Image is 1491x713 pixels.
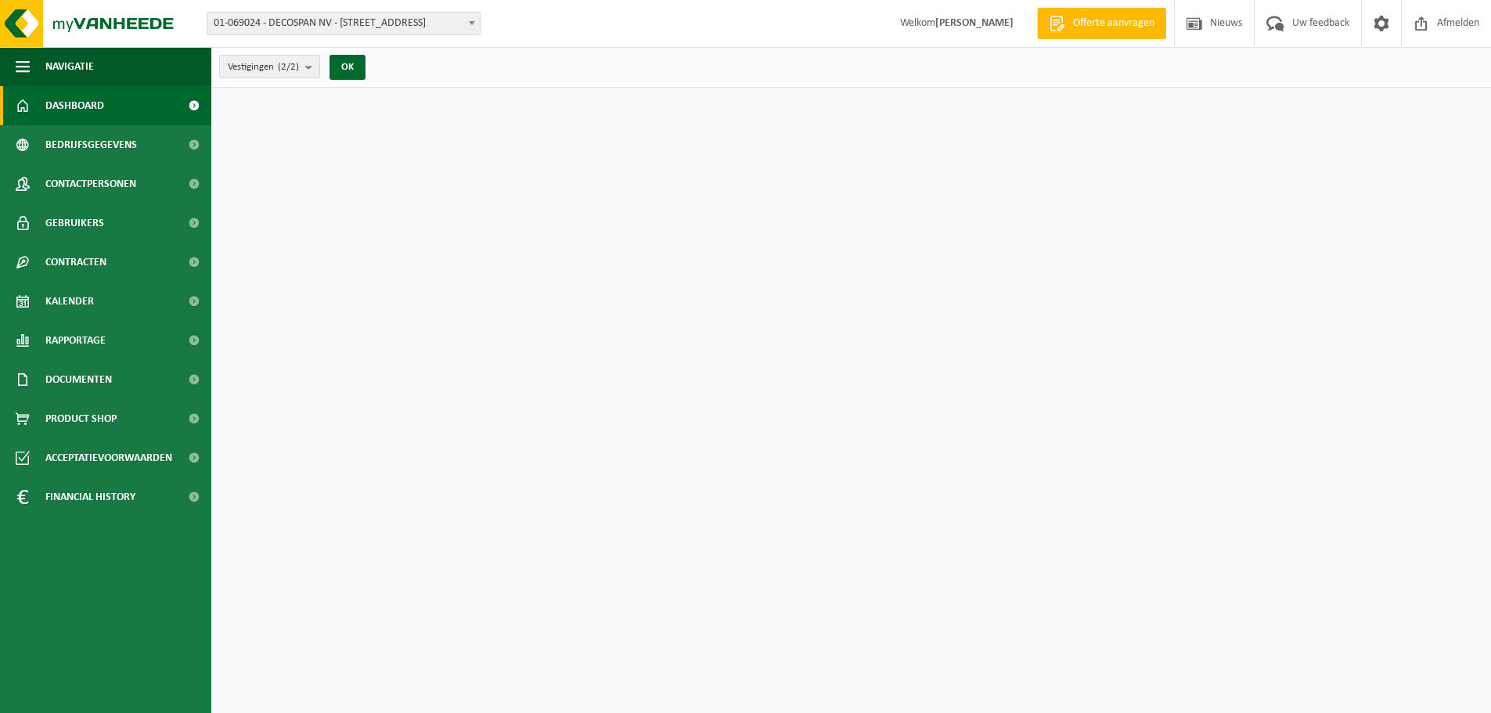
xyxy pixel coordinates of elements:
[45,86,104,125] span: Dashboard
[45,164,136,203] span: Contactpersonen
[45,203,104,243] span: Gebruikers
[219,55,320,78] button: Vestigingen(2/2)
[45,321,106,360] span: Rapportage
[45,399,117,438] span: Product Shop
[45,47,94,86] span: Navigatie
[1037,8,1166,39] a: Offerte aanvragen
[45,360,112,399] span: Documenten
[207,13,480,34] span: 01-069024 - DECOSPAN NV - 8930 MENEN, LAGEWEG 33
[207,12,481,35] span: 01-069024 - DECOSPAN NV - 8930 MENEN, LAGEWEG 33
[228,56,299,79] span: Vestigingen
[45,125,137,164] span: Bedrijfsgegevens
[1069,16,1158,31] span: Offerte aanvragen
[45,243,106,282] span: Contracten
[45,438,172,477] span: Acceptatievoorwaarden
[278,62,299,72] count: (2/2)
[935,17,1014,29] strong: [PERSON_NAME]
[330,55,366,80] button: OK
[45,282,94,321] span: Kalender
[45,477,135,517] span: Financial History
